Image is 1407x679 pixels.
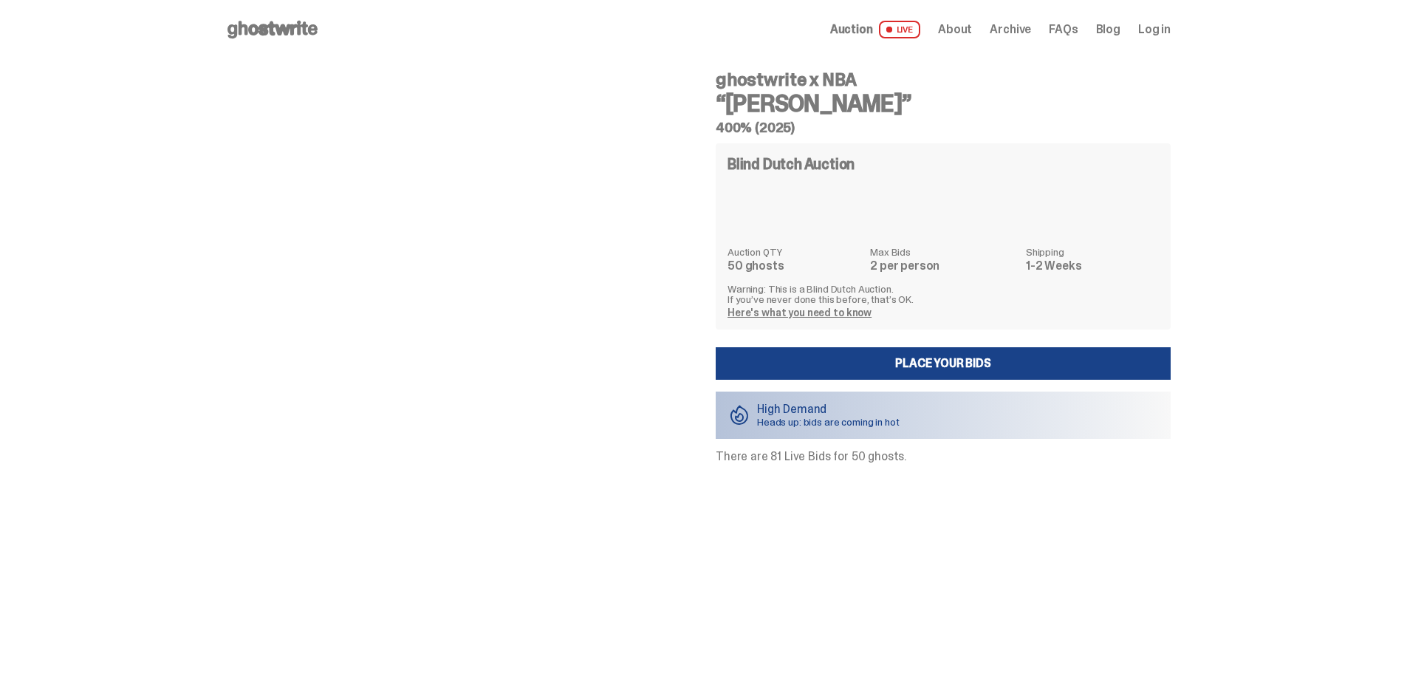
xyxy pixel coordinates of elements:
span: LIVE [879,21,921,38]
dd: 2 per person [870,260,1017,272]
a: FAQs [1049,24,1078,35]
h4: Blind Dutch Auction [728,157,855,171]
p: Heads up: bids are coming in hot [757,417,900,427]
a: Archive [990,24,1031,35]
a: About [938,24,972,35]
a: Blog [1096,24,1120,35]
h5: 400% (2025) [716,121,1171,134]
p: There are 81 Live Bids for 50 ghosts. [716,451,1171,463]
a: Auction LIVE [830,21,920,38]
h4: ghostwrite x NBA [716,71,1171,89]
dt: Max Bids [870,247,1017,257]
p: Warning: This is a Blind Dutch Auction. If you’ve never done this before, that’s OK. [728,284,1159,304]
a: Here's what you need to know [728,306,872,319]
dd: 50 ghosts [728,260,861,272]
a: Log in [1138,24,1171,35]
span: Auction [830,24,873,35]
a: Place your Bids [716,347,1171,380]
h3: “[PERSON_NAME]” [716,92,1171,115]
dd: 1-2 Weeks [1026,260,1159,272]
p: High Demand [757,403,900,415]
dt: Auction QTY [728,247,861,257]
dt: Shipping [1026,247,1159,257]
